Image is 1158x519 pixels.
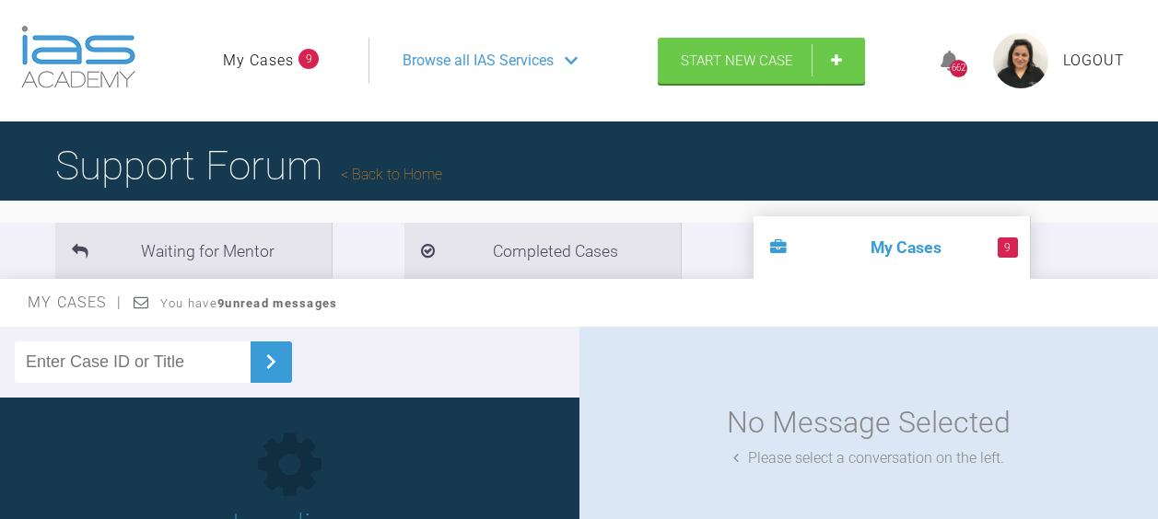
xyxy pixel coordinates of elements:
[298,49,319,69] span: 9
[28,294,123,311] span: My Cases
[403,49,554,73] span: Browse all IAS Services
[658,38,865,84] a: Start New Case
[998,237,1018,258] span: 9
[993,33,1048,88] img: profile.png
[681,52,793,69] span: Start New Case
[727,399,1011,446] div: No Message Selected
[256,347,286,376] img: chevronRight.28bd32b0.svg
[754,216,1030,279] li: My Cases
[1063,49,1125,73] a: Logout
[341,166,442,183] a: Back to Home
[223,49,294,73] a: My Cases
[55,223,332,279] li: Waiting for Mentor
[217,296,337,310] strong: 9 unread messages
[55,133,442,198] h1: Support Forum
[404,223,681,279] li: Completed Cases
[15,341,251,383] input: Enter Case ID or Title
[160,296,338,310] span: You have
[950,60,967,77] div: 662
[733,446,1004,470] div: Please select a conversation on the left.
[21,26,135,88] img: logo-light.3e3ef733.png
